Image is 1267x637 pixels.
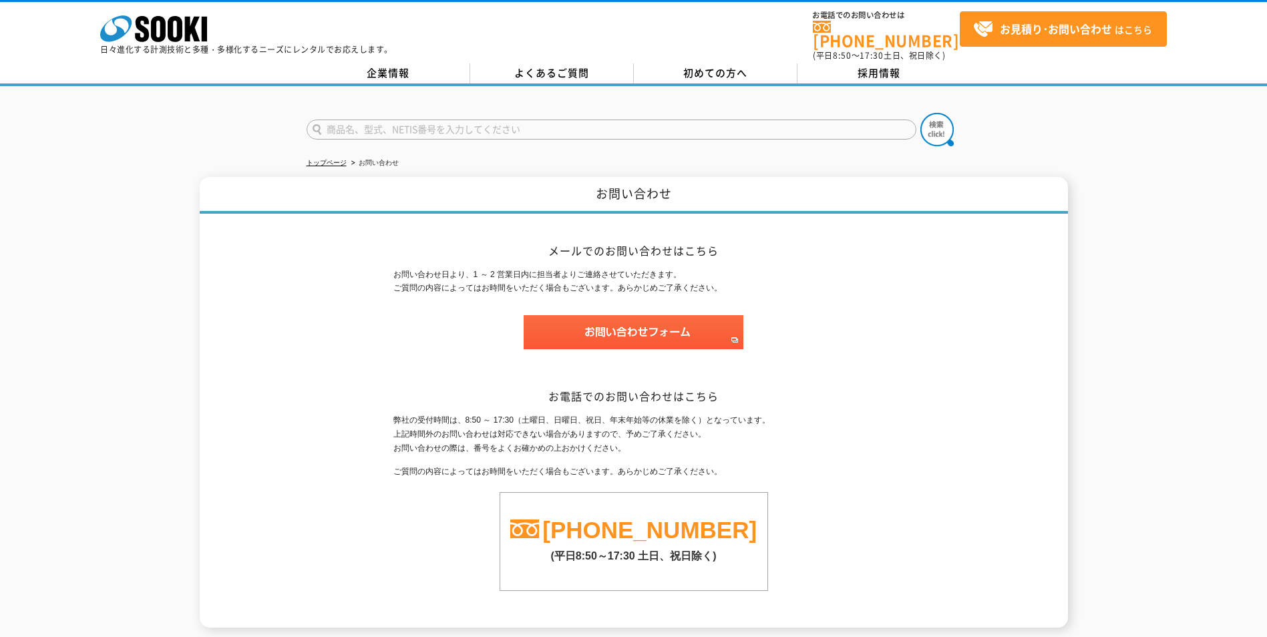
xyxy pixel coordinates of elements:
[393,465,874,479] p: ご質問の内容によってはお時間をいただく場合もございます。あらかじめご了承ください。
[470,63,634,83] a: よくあるご質問
[200,177,1068,214] h1: お問い合わせ
[813,11,960,19] span: お電話でのお問い合わせは
[833,49,852,61] span: 8:50
[500,543,767,564] p: (平日8:50～17:30 土日、祝日除く)
[349,156,399,170] li: お問い合わせ
[393,413,874,455] p: 弊社の受付時間は、8:50 ～ 17:30（土曜日、日曜日、祝日、年末年始等の休業を除く）となっています。 上記時間外のお問い合わせは対応できない場合がありますので、予めご了承ください。 お問い...
[307,63,470,83] a: 企業情報
[973,19,1152,39] span: はこちら
[307,159,347,166] a: トップページ
[524,337,743,347] a: お問い合わせフォーム
[797,63,961,83] a: 採用情報
[1000,21,1112,37] strong: お見積り･お問い合わせ
[393,268,874,296] p: お問い合わせ日より、1 ～ 2 営業日内に担当者よりご連絡させていただきます。 ご質問の内容によってはお時間をいただく場合もございます。あらかじめご了承ください。
[920,113,954,146] img: btn_search.png
[960,11,1167,47] a: お見積り･お問い合わせはこちら
[542,517,757,543] a: [PHONE_NUMBER]
[393,389,874,403] h2: お電話でのお問い合わせはこちら
[100,45,393,53] p: 日々進化する計測技術と多種・多様化するニーズにレンタルでお応えします。
[393,244,874,258] h2: メールでのお問い合わせはこちら
[307,120,916,140] input: 商品名、型式、NETIS番号を入力してください
[813,21,960,48] a: [PHONE_NUMBER]
[813,49,945,61] span: (平日 ～ 土日、祝日除く)
[634,63,797,83] a: 初めての方へ
[683,65,747,80] span: 初めての方へ
[860,49,884,61] span: 17:30
[524,315,743,349] img: お問い合わせフォーム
